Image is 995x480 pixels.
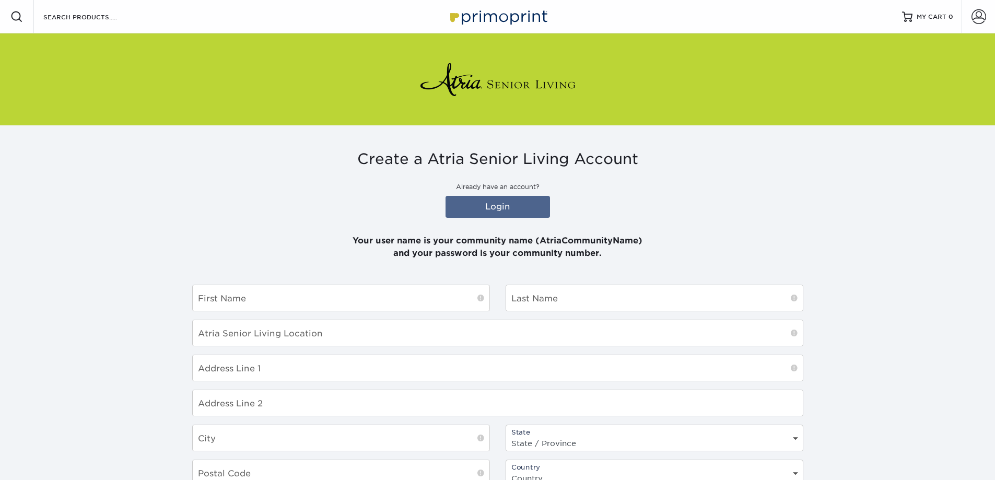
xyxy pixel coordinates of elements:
img: Primoprint [446,5,550,28]
img: Atria Senior Living [419,58,576,100]
p: Already have an account? [192,182,803,192]
h3: Create a Atria Senior Living Account [192,150,803,168]
p: Your user name is your community name (AtriaCommunityName) and your password is your community nu... [192,222,803,260]
span: 0 [949,13,953,20]
input: SEARCH PRODUCTS..... [42,10,144,23]
a: Login [446,196,550,218]
span: MY CART [917,13,946,21]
